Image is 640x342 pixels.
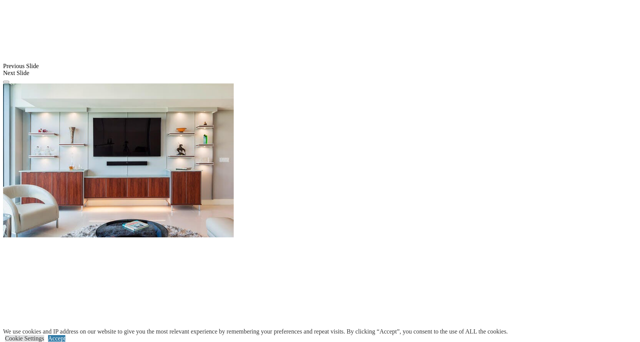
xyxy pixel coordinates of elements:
div: We use cookies and IP address on our website to give you the most relevant experience by remember... [3,328,508,335]
a: Cookie Settings [5,335,44,342]
a: Accept [48,335,65,342]
div: Next Slide [3,70,637,77]
img: Banner for mobile view [3,83,234,237]
div: Previous Slide [3,63,637,70]
button: Click here to pause slide show [3,81,9,83]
